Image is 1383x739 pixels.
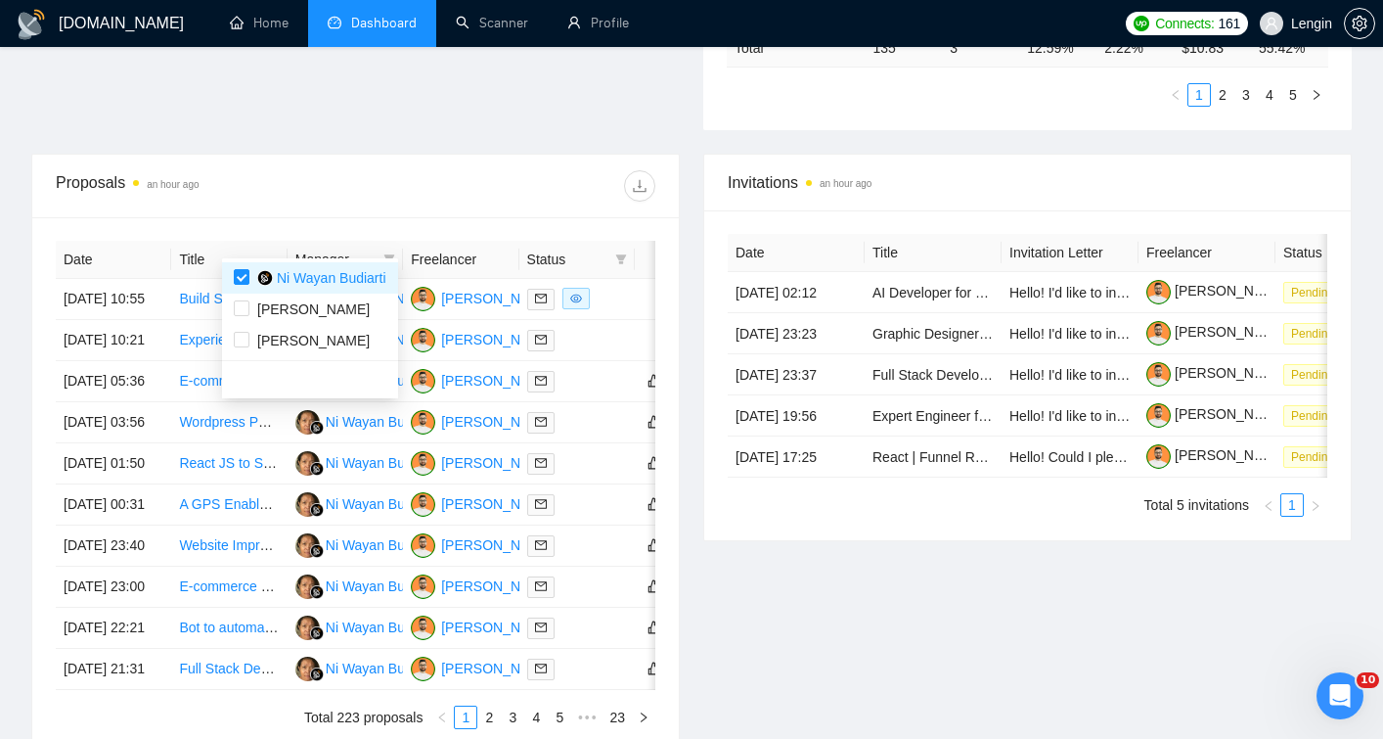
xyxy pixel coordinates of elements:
[441,534,554,556] div: [PERSON_NAME]
[171,241,287,279] th: Title
[257,270,273,286] img: 0HZm5+FzCBguwLTpFOMAAAAASUVORK5CYII=
[728,272,865,313] td: [DATE] 02:12
[728,313,865,354] td: [DATE] 23:23
[411,575,435,599] img: TM
[411,454,554,470] a: TM[PERSON_NAME]
[942,28,1019,67] td: 3
[179,373,544,389] a: E-commerce Website Development for Restaurant Business
[524,706,548,729] li: 4
[411,616,435,640] img: TM
[1259,84,1280,106] a: 4
[647,578,661,594] span: like
[1146,324,1287,340] a: [PERSON_NAME]
[865,234,1002,272] th: Title
[230,15,289,31] a: homeHome
[1305,83,1328,107] li: Next Page
[441,370,554,392] div: [PERSON_NAME]
[865,395,1002,437] td: Expert Engineer for Low-Latency Parsing
[535,416,547,428] span: mail
[501,706,524,729] li: 3
[525,707,547,728] a: 4
[535,539,547,551] span: mail
[643,616,666,639] button: like
[872,367,1093,383] a: Full Stack Developer ( Laravel+Vue)
[411,619,554,634] a: TM[PERSON_NAME]
[326,617,435,638] div: Ni Wayan Budiarti
[1305,83,1328,107] button: right
[1258,83,1281,107] li: 4
[1146,362,1171,387] img: c1NLmzrk-0pBZjOo1nLSJnOz0itNHKTdmMHAt8VIsLFzaWqqsJDJtcFyV3OYvrqgu3
[647,537,661,553] span: like
[1144,493,1249,517] li: Total 5 invitations
[1281,494,1303,516] a: 1
[535,375,547,387] span: mail
[1218,13,1239,34] span: 161
[647,414,661,430] span: like
[295,495,435,511] a: NWNi Wayan Budiarti
[179,414,455,430] a: Wordpress PRO - fluent CRM + Woocomerce
[411,451,435,476] img: TM
[441,452,554,474] div: [PERSON_NAME]
[310,668,324,681] img: gigradar-bm.png
[56,608,171,649] td: [DATE] 22:21
[1251,28,1328,67] td: 55.42 %
[535,498,547,510] span: mail
[1235,84,1257,106] a: 3
[1146,280,1171,304] img: c1NLmzrk-0pBZjOo1nLSJnOz0itNHKTdmMHAt8VIsLFzaWqqsJDJtcFyV3OYvrqgu3
[624,170,655,202] button: download
[56,402,171,443] td: [DATE] 03:56
[411,331,554,346] a: TM[PERSON_NAME]
[171,608,287,649] td: Bot to automate posting blogs and getting them linked
[1019,28,1096,67] td: 12.59 %
[411,660,554,675] a: TM[PERSON_NAME]
[1146,444,1171,469] img: c1NLmzrk-0pBZjOo1nLSJnOz0itNHKTdmMHAt8VIsLFzaWqqsJDJtcFyV3OYvrqgu3
[411,657,435,681] img: TM
[295,577,435,593] a: NWNi Wayan Budiarti
[1257,493,1280,517] li: Previous Page
[326,534,435,556] div: Ni Wayan Budiarti
[865,28,942,67] td: 135
[1283,407,1350,423] a: Pending
[295,657,320,681] img: NW
[411,369,435,393] img: TM
[310,503,324,517] img: gigradar-bm.png
[1146,283,1287,299] a: [PERSON_NAME]
[728,395,865,437] td: [DATE] 19:56
[643,575,666,598] button: like
[411,290,554,305] a: TM[PERSON_NAME]
[171,526,287,567] td: Website Improvement for Luxury Rug Retailer
[295,575,320,599] img: NW
[625,178,654,194] span: download
[643,410,666,434] button: like
[865,354,1002,395] td: Full Stack Developer ( Laravel+Vue)
[411,536,554,552] a: TM[PERSON_NAME]
[56,241,171,279] th: Date
[411,372,554,388] a: TM[PERSON_NAME]
[535,457,547,469] span: mail
[1304,493,1327,517] button: right
[643,492,666,516] button: like
[535,334,547,346] span: mail
[179,537,457,553] a: Website Improvement for Luxury Rug Retailer
[171,402,287,443] td: Wordpress PRO - fluent CRM + Woocomerce
[441,658,554,679] div: [PERSON_NAME]
[1170,89,1182,101] span: left
[632,706,655,729] button: right
[430,706,454,729] button: left
[310,462,324,476] img: gigradar-bm.png
[171,443,287,485] td: React JS to Shopify
[571,706,602,729] li: Next 5 Pages
[1188,84,1210,106] a: 1
[257,301,370,317] span: [PERSON_NAME]
[1281,83,1305,107] li: 5
[647,620,661,635] span: like
[1283,284,1350,300] a: Pending
[643,657,666,680] button: like
[171,649,287,690] td: Full Stack Developer (Node.js, React.js, Express.js, Supabase, AI Tools, Code Claude, CSR AI, CODEX)
[535,622,547,633] span: mail
[535,580,547,592] span: mail
[441,329,554,350] div: [PERSON_NAME]
[310,544,324,558] img: gigradar-bm.png
[295,492,320,517] img: NW
[179,578,641,594] a: E-commerce Store Setup for Fishing Tackle on Amazon, Alibaba, and TikTok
